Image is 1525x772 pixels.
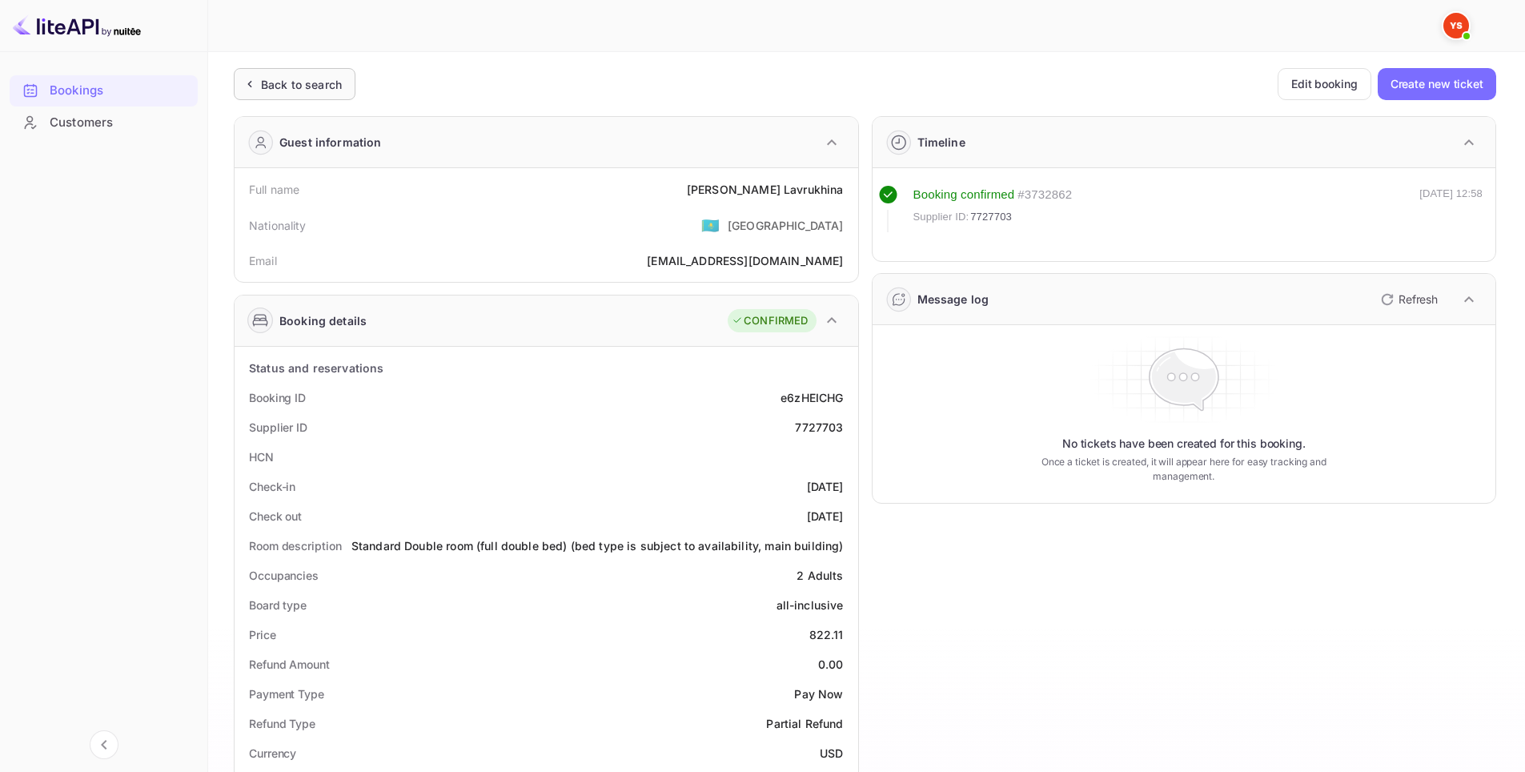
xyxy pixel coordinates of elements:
div: all-inclusive [777,597,844,613]
div: Bookings [50,82,190,100]
div: e6zHEICHG [781,389,843,406]
button: Refresh [1371,287,1444,312]
div: Booking confirmed [913,186,1015,204]
div: Booking ID [249,389,306,406]
div: Bookings [10,75,198,107]
button: Edit booking [1278,68,1371,100]
div: Payment Type [249,686,324,702]
div: 822.11 [809,626,844,643]
div: 7727703 [795,419,843,436]
div: [DATE] [807,478,844,495]
div: Currency [249,745,296,762]
div: [GEOGRAPHIC_DATA] [728,217,844,234]
div: Email [249,252,277,269]
div: Standard Double room (full double bed) (bed type is subject to availability, main building) [351,537,844,554]
div: 0.00 [818,656,844,673]
div: Pay Now [794,686,843,702]
div: # 3732862 [1017,186,1072,204]
p: Once a ticket is created, it will appear here for easy tracking and management. [1016,455,1351,484]
div: Refund Type [249,715,315,732]
div: CONFIRMED [732,313,808,329]
div: Room description [249,537,341,554]
button: Create new ticket [1378,68,1496,100]
a: Customers [10,107,198,137]
div: Guest information [279,134,382,151]
div: Nationality [249,217,307,234]
div: Supplier ID [249,419,307,436]
div: Back to search [261,76,342,93]
div: Partial Refund [766,715,843,732]
button: Collapse navigation [90,730,118,759]
div: Message log [917,291,989,308]
div: Booking details [279,312,367,329]
div: Full name [249,181,299,198]
div: [DATE] 12:58 [1419,186,1483,232]
div: Customers [10,107,198,139]
div: [DATE] [807,508,844,525]
div: Status and reservations [249,360,383,376]
div: [PERSON_NAME] Lavrukhina [687,181,844,198]
img: Yandex Support [1443,13,1469,38]
span: United States [701,211,720,239]
div: Check out [249,508,302,525]
p: No tickets have been created for this booking. [1062,436,1306,452]
span: Supplier ID: [913,209,969,225]
div: Price [249,626,276,643]
p: Refresh [1399,291,1438,308]
img: LiteAPI logo [13,13,141,38]
div: Customers [50,114,190,132]
a: Bookings [10,75,198,105]
div: HCN [249,448,274,465]
span: 7727703 [970,209,1012,225]
div: [EMAIL_ADDRESS][DOMAIN_NAME] [647,252,843,269]
div: 2 Adults [797,567,843,584]
div: Occupancies [249,567,319,584]
div: Refund Amount [249,656,330,673]
div: Timeline [917,134,965,151]
div: Check-in [249,478,295,495]
div: USD [820,745,843,762]
div: Board type [249,597,307,613]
